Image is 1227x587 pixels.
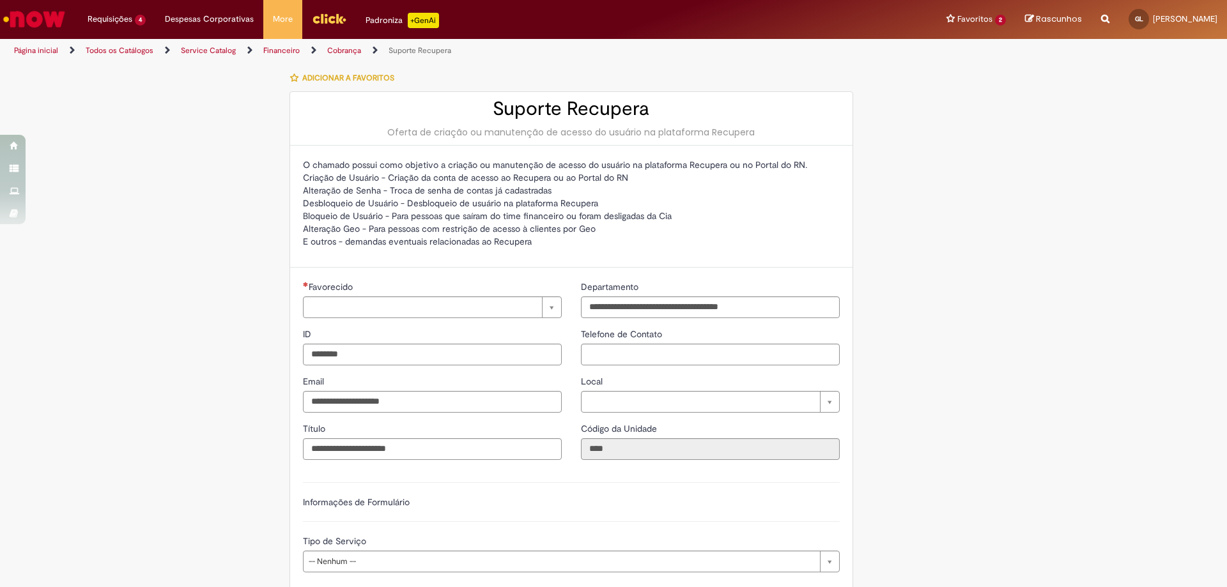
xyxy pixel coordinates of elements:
[303,98,840,119] h2: Suporte Recupera
[1,6,67,32] img: ServiceNow
[581,344,840,365] input: Telefone de Contato
[309,281,355,293] span: Necessários - Favorecido
[408,13,439,28] p: +GenAi
[581,296,840,318] input: Departamento
[327,45,361,56] a: Cobrança
[135,15,146,26] span: 4
[10,39,808,63] ul: Trilhas de página
[312,9,346,28] img: click_logo_yellow_360x200.png
[273,13,293,26] span: More
[165,13,254,26] span: Despesas Corporativas
[303,344,562,365] input: ID
[581,391,840,413] a: Limpar campo Local
[581,281,641,293] span: Departamento
[86,45,153,56] a: Todos os Catálogos
[1153,13,1217,24] span: [PERSON_NAME]
[303,296,562,318] a: Limpar campo Favorecido
[1135,15,1143,23] span: GL
[303,496,410,508] label: Informações de Formulário
[581,328,665,340] span: Telefone de Contato
[14,45,58,56] a: Página inicial
[88,13,132,26] span: Requisições
[581,376,605,387] span: Local
[303,126,840,139] div: Oferta de criação ou manutenção de acesso do usuário na plataforma Recupera
[303,328,314,340] span: ID
[303,423,328,434] span: Título
[581,438,840,460] input: Código da Unidade
[957,13,992,26] span: Favoritos
[581,423,660,434] span: Somente leitura - Código da Unidade
[303,535,369,547] span: Tipo de Serviço
[366,13,439,28] div: Padroniza
[263,45,300,56] a: Financeiro
[303,391,562,413] input: Email
[289,65,401,91] button: Adicionar a Favoritos
[309,551,814,572] span: -- Nenhum --
[995,15,1006,26] span: 2
[181,45,236,56] a: Service Catalog
[1025,13,1082,26] a: Rascunhos
[389,45,451,56] a: Suporte Recupera
[303,438,562,460] input: Título
[303,158,840,248] p: O chamado possui como objetivo a criação ou manutenção de acesso do usuário na plataforma Recuper...
[303,376,327,387] span: Email
[303,282,309,287] span: Necessários
[1036,13,1082,25] span: Rascunhos
[581,422,660,435] label: Somente leitura - Código da Unidade
[302,73,394,83] span: Adicionar a Favoritos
